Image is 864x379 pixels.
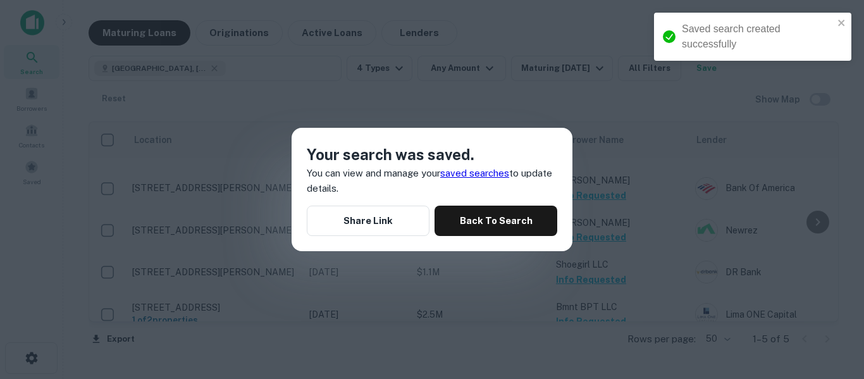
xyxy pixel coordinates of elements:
[682,22,834,52] div: Saved search created successfully
[440,168,509,178] a: saved searches
[837,18,846,30] button: close
[435,206,557,236] button: Back To Search
[307,143,557,166] h4: Your search was saved.
[307,206,429,236] button: Share Link
[801,278,864,339] iframe: Chat Widget
[307,166,557,196] p: You can view and manage your to update details.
